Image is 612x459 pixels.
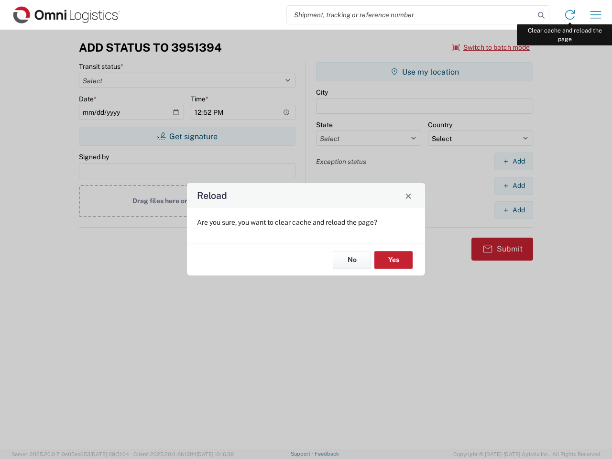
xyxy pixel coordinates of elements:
button: No [333,251,371,269]
input: Shipment, tracking or reference number [287,6,535,24]
button: Close [402,189,415,202]
p: Are you sure, you want to clear cache and reload the page? [197,218,415,227]
h4: Reload [197,189,227,203]
button: Yes [374,251,413,269]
